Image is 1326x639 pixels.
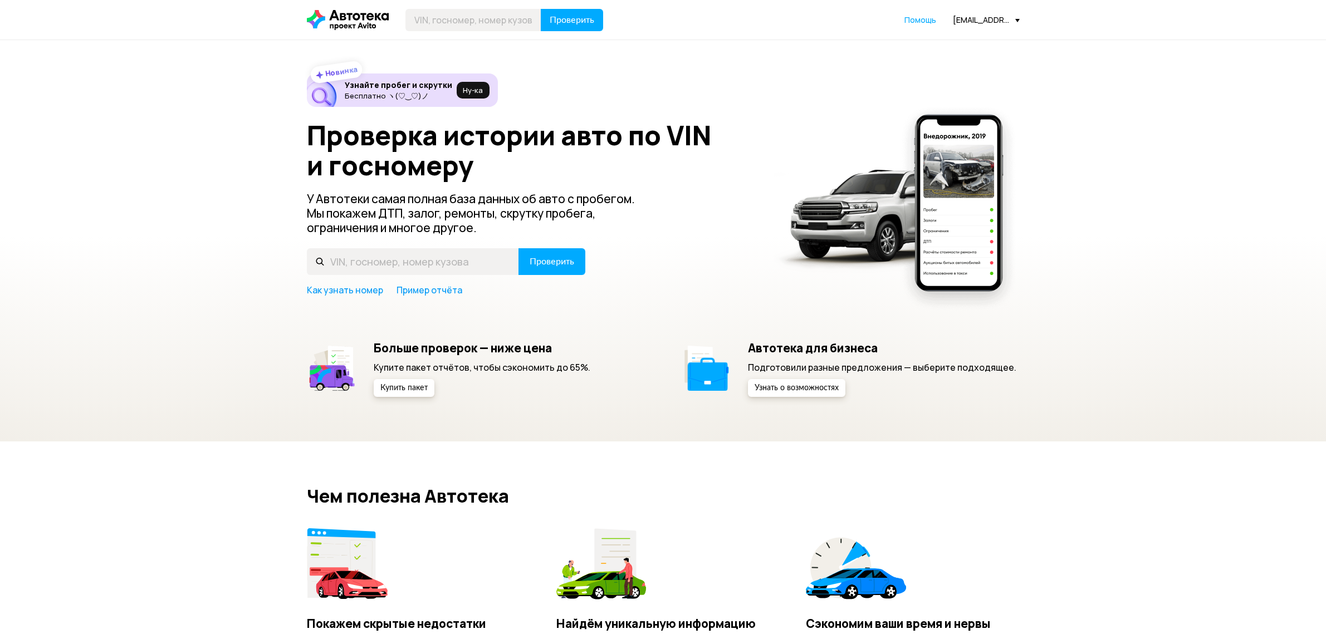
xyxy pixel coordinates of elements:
[550,16,594,24] span: Проверить
[307,616,520,631] h4: Покажем скрытые недостатки
[307,120,760,180] h1: Проверка истории авто по VIN и госномеру
[397,284,462,296] a: Пример отчёта
[380,384,428,392] span: Купить пакет
[806,616,1019,631] h4: Сэкономим ваши время и нервы
[748,379,845,397] button: Узнать о возможностях
[374,361,590,373] p: Купите пакет отчётов, чтобы сэкономить до 65%.
[953,14,1020,25] div: [EMAIL_ADDRESS][DOMAIN_NAME]
[345,80,452,90] h6: Узнайте пробег и скрутки
[755,384,839,392] span: Узнать о возможностях
[904,14,936,26] a: Помощь
[748,361,1016,373] p: Подготовили разные предложения — выберите подходящее.
[307,191,653,235] p: У Автотеки самая полная база данных об авто с пробегом. Мы покажем ДТП, залог, ремонты, скрутку п...
[374,379,434,397] button: Купить пакет
[530,257,574,266] span: Проверить
[904,14,936,25] span: Помощь
[405,9,541,31] input: VIN, госномер, номер кузова
[307,248,519,275] input: VIN, госномер, номер кузова
[541,9,603,31] button: Проверить
[374,341,590,355] h5: Больше проверок — ниже цена
[324,64,358,78] strong: Новинка
[345,91,452,100] p: Бесплатно ヽ(♡‿♡)ノ
[463,86,483,95] span: Ну‑ка
[307,284,383,296] a: Как узнать номер
[748,341,1016,355] h5: Автотека для бизнеса
[307,486,1020,506] h2: Чем полезна Автотека
[518,248,585,275] button: Проверить
[556,616,770,631] h4: Найдём уникальную информацию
